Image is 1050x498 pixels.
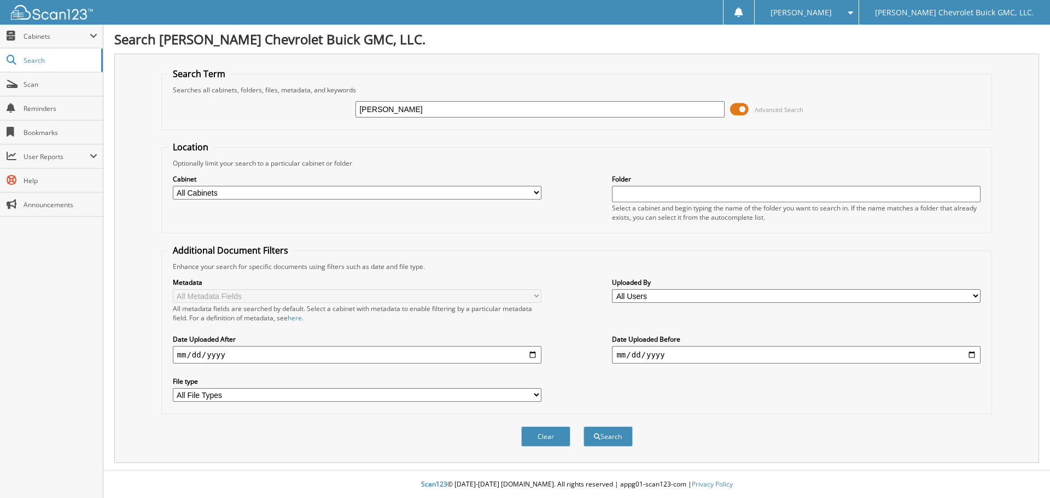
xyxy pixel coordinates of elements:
[584,426,633,447] button: Search
[173,346,541,364] input: start
[771,9,832,16] span: [PERSON_NAME]
[612,174,981,184] label: Folder
[755,106,803,114] span: Advanced Search
[103,471,1050,498] div: © [DATE]-[DATE] [DOMAIN_NAME]. All rights reserved | appg01-scan123-com |
[521,426,570,447] button: Clear
[24,200,97,209] span: Announcements
[167,141,214,153] legend: Location
[167,244,294,256] legend: Additional Document Filters
[24,32,90,41] span: Cabinets
[173,278,541,287] label: Metadata
[421,479,447,489] span: Scan123
[24,176,97,185] span: Help
[173,174,541,184] label: Cabinet
[288,313,302,323] a: here
[24,128,97,137] span: Bookmarks
[24,80,97,89] span: Scan
[167,159,987,168] div: Optionally limit your search to a particular cabinet or folder
[167,68,231,80] legend: Search Term
[612,335,981,344] label: Date Uploaded Before
[24,152,90,161] span: User Reports
[995,446,1050,498] iframe: Chat Widget
[692,479,733,489] a: Privacy Policy
[612,203,981,222] div: Select a cabinet and begin typing the name of the folder you want to search in. If the name match...
[167,85,987,95] div: Searches all cabinets, folders, files, metadata, and keywords
[24,104,97,113] span: Reminders
[167,262,987,271] div: Enhance your search for specific documents using filters such as date and file type.
[173,304,541,323] div: All metadata fields are searched by default. Select a cabinet with metadata to enable filtering b...
[612,346,981,364] input: end
[875,9,1034,16] span: [PERSON_NAME] Chevrolet Buick GMC, LLC.
[11,5,93,20] img: scan123-logo-white.svg
[612,278,981,287] label: Uploaded By
[24,56,96,65] span: Search
[114,30,1039,48] h1: Search [PERSON_NAME] Chevrolet Buick GMC, LLC.
[173,335,541,344] label: Date Uploaded After
[173,377,541,386] label: File type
